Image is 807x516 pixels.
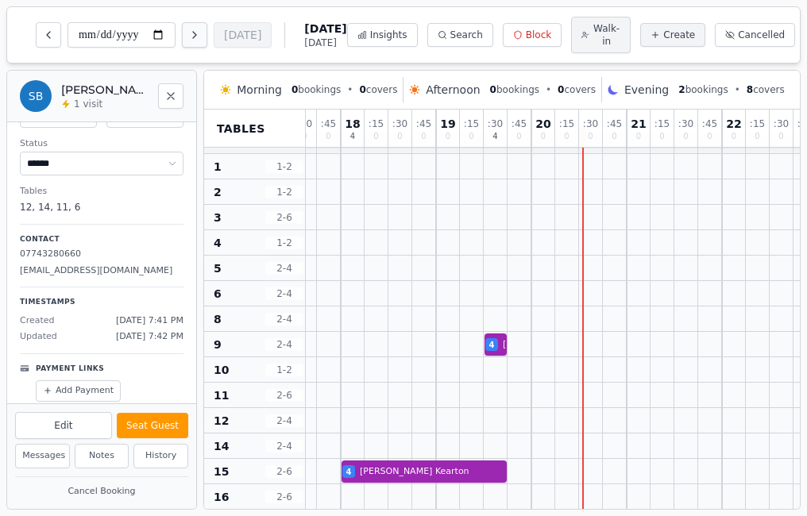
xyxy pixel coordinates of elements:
[755,133,759,141] span: 0
[726,118,741,129] span: 22
[214,184,222,200] span: 2
[133,444,188,468] button: History
[707,133,712,141] span: 0
[426,82,480,98] span: Afternoon
[36,380,121,402] button: Add Payment
[36,22,61,48] button: Previous day
[265,313,303,325] span: 2 - 4
[20,297,183,308] p: Timestamps
[489,339,495,351] span: 4
[678,84,685,95] span: 2
[750,119,765,129] span: : 15
[214,337,222,352] span: 9
[214,22,272,48] button: [DATE]
[359,83,397,96] span: covers
[20,234,183,245] p: Contact
[778,133,783,141] span: 0
[571,17,631,53] button: Walk-in
[214,489,229,505] span: 16
[526,29,551,41] span: Block
[214,235,222,251] span: 4
[738,29,785,41] span: Cancelled
[678,119,693,129] span: : 30
[345,118,360,129] span: 18
[446,133,450,141] span: 0
[559,119,574,129] span: : 15
[715,23,795,47] button: Cancelled
[659,133,664,141] span: 0
[369,119,384,129] span: : 15
[214,387,229,403] span: 11
[636,133,641,141] span: 0
[440,118,455,129] span: 19
[214,159,222,175] span: 1
[347,83,353,96] span: •
[214,311,222,327] span: 8
[20,80,52,112] div: SB
[747,83,785,96] span: covers
[265,440,303,452] span: 2 - 4
[304,21,346,37] span: [DATE]
[360,465,507,479] span: [PERSON_NAME] Kearton
[214,210,222,225] span: 3
[214,362,229,378] span: 10
[237,82,282,98] span: Morning
[593,22,620,48] span: Walk-in
[607,119,622,129] span: : 45
[265,287,303,300] span: 2 - 4
[265,389,303,402] span: 2 - 6
[640,23,705,47] button: Create
[732,133,736,141] span: 0
[392,119,407,129] span: : 30
[292,83,341,96] span: bookings
[15,444,70,468] button: Messages
[546,83,551,96] span: •
[397,133,402,141] span: 0
[373,133,378,141] span: 0
[36,364,104,375] p: Payment Links
[20,330,57,344] span: Updated
[74,98,102,110] span: 1 visit
[182,22,207,48] button: Next day
[116,314,183,328] span: [DATE] 7:41 PM
[265,414,303,427] span: 2 - 4
[75,444,129,468] button: Notes
[117,413,188,438] button: Seat Guest
[265,338,303,351] span: 2 - 4
[265,262,303,275] span: 2 - 4
[469,133,473,141] span: 0
[214,286,222,302] span: 6
[158,83,183,109] button: Close
[541,133,546,141] span: 0
[265,211,303,224] span: 2 - 6
[516,133,521,141] span: 0
[20,314,55,328] span: Created
[350,133,355,141] span: 4
[464,119,479,129] span: : 15
[612,133,616,141] span: 0
[359,84,365,95] span: 0
[588,133,593,141] span: 0
[116,330,183,344] span: [DATE] 7:42 PM
[370,29,407,41] span: Insights
[558,84,564,95] span: 0
[265,491,303,503] span: 2 - 6
[583,119,598,129] span: : 30
[488,119,503,129] span: : 30
[15,482,188,502] button: Cancel Booking
[535,118,550,129] span: 20
[214,464,229,479] span: 15
[663,29,695,41] span: Create
[20,137,183,151] dt: Status
[265,465,303,478] span: 2 - 6
[265,364,303,376] span: 1 - 2
[492,133,497,141] span: 4
[326,133,330,141] span: 0
[490,84,496,95] span: 0
[20,185,183,198] dt: Tables
[214,413,229,429] span: 12
[654,119,670,129] span: : 15
[321,119,336,129] span: : 45
[20,248,183,261] p: 07743280660
[503,23,562,47] button: Block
